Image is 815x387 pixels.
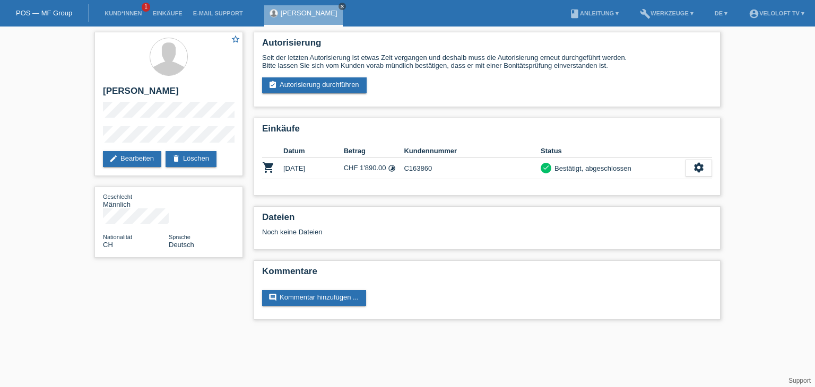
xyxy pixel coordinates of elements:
[188,10,248,16] a: E-Mail Support
[569,8,580,19] i: book
[103,193,132,200] span: Geschlecht
[262,161,275,174] i: POSP00023697
[283,145,344,157] th: Datum
[16,9,72,17] a: POS — MF Group
[281,9,337,17] a: [PERSON_NAME]
[262,266,712,282] h2: Kommentare
[262,290,366,306] a: commentKommentar hinzufügen ...
[564,10,624,16] a: bookAnleitung ▾
[388,164,396,172] i: Fixe Raten (12 Raten)
[262,124,712,139] h2: Einkäufe
[103,86,235,102] h2: [PERSON_NAME]
[635,10,699,16] a: buildWerkzeuge ▾
[339,3,346,10] a: close
[262,54,712,69] div: Seit der letzten Autorisierung ist etwas Zeit vergangen und deshalb muss die Autorisierung erneut...
[709,10,733,16] a: DE ▾
[340,4,345,9] i: close
[103,241,113,249] span: Schweiz
[262,212,712,228] h2: Dateien
[640,8,651,19] i: build
[231,34,240,46] a: star_border
[344,145,404,157] th: Betrag
[172,154,180,163] i: delete
[404,157,541,179] td: C163860
[99,10,147,16] a: Kund*innen
[262,228,586,236] div: Noch keine Dateien
[268,81,277,89] i: assignment_turned_in
[541,145,686,157] th: Status
[166,151,216,167] a: deleteLöschen
[103,151,161,167] a: editBearbeiten
[749,8,759,19] i: account_circle
[262,77,367,93] a: assignment_turned_inAutorisierung durchführen
[268,293,277,302] i: comment
[788,377,811,384] a: Support
[542,164,550,171] i: check
[142,3,150,12] span: 1
[169,241,194,249] span: Deutsch
[262,38,712,54] h2: Autorisierung
[283,157,344,179] td: [DATE]
[103,234,132,240] span: Nationalität
[231,34,240,44] i: star_border
[103,192,169,208] div: Männlich
[404,145,541,157] th: Kundennummer
[147,10,187,16] a: Einkäufe
[109,154,118,163] i: edit
[743,10,810,16] a: account_circleVeloLoft TV ▾
[551,163,631,174] div: Bestätigt, abgeschlossen
[344,157,404,179] td: CHF 1'890.00
[169,234,190,240] span: Sprache
[693,162,705,173] i: settings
